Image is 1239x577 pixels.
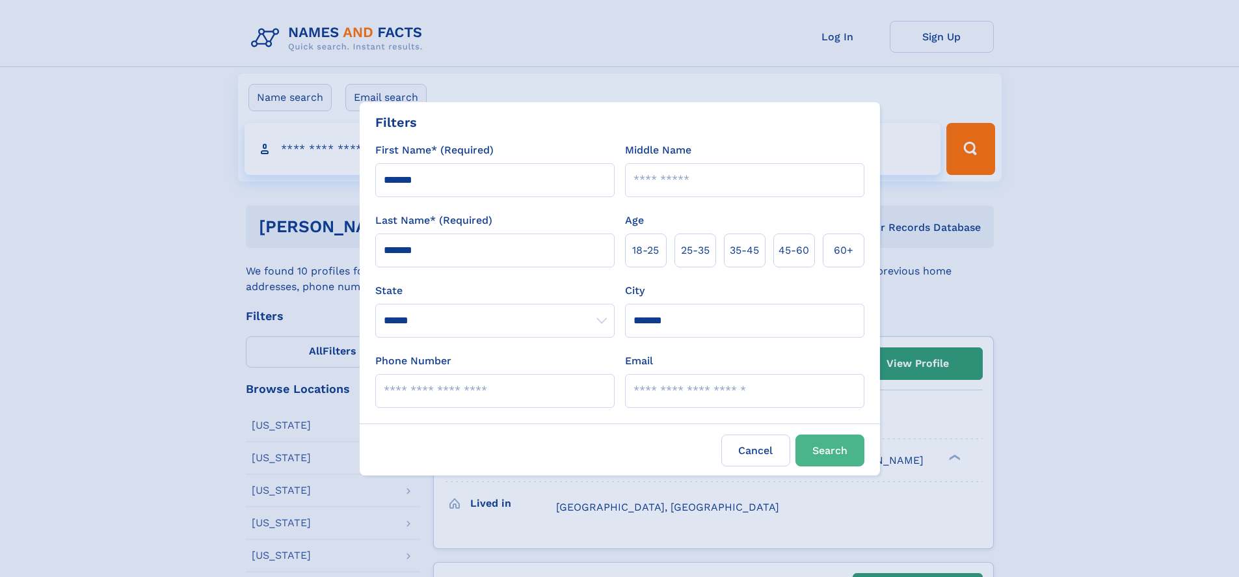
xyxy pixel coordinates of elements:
[625,283,645,299] label: City
[375,283,615,299] label: State
[721,435,790,466] label: Cancel
[681,243,710,258] span: 25‑35
[375,353,451,369] label: Phone Number
[795,435,864,466] button: Search
[625,353,653,369] label: Email
[632,243,659,258] span: 18‑25
[779,243,809,258] span: 45‑60
[730,243,759,258] span: 35‑45
[625,142,691,158] label: Middle Name
[375,142,494,158] label: First Name* (Required)
[834,243,853,258] span: 60+
[375,213,492,228] label: Last Name* (Required)
[375,113,417,132] div: Filters
[625,213,644,228] label: Age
